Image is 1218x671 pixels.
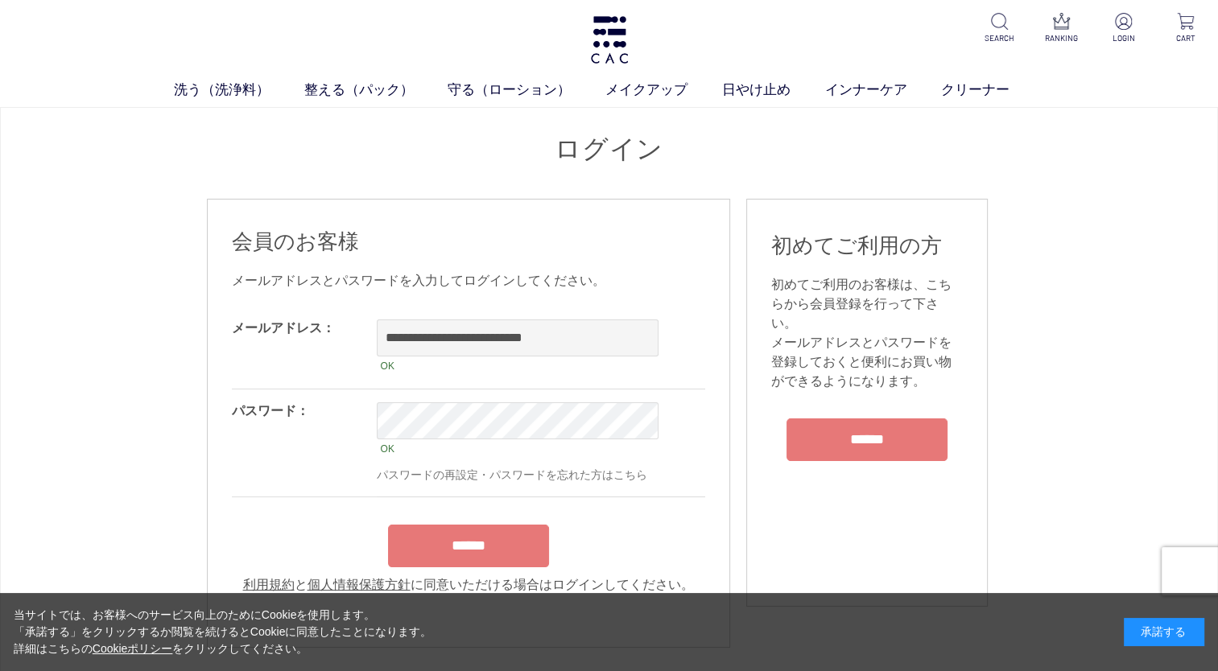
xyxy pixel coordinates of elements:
[941,80,1044,101] a: クリーナー
[771,275,963,391] div: 初めてご利用のお客様は、こちらから会員登録を行って下さい。 メールアドレスとパスワードを登録しておくと便利にお買い物ができるようになります。
[1104,13,1143,44] a: LOGIN
[1124,618,1204,646] div: 承諾する
[174,80,304,101] a: 洗う（洗浄料）
[771,233,942,257] span: 初めてご利用の方
[377,439,659,459] div: OK
[1166,13,1205,44] a: CART
[1042,32,1081,44] p: RANKING
[232,321,335,335] label: メールアドレス：
[605,80,722,101] a: メイクアップ
[980,13,1019,44] a: SEARCH
[308,578,411,591] a: 個人情報保護方針
[980,32,1019,44] p: SEARCH
[448,80,605,101] a: 守る（ローション）
[14,607,432,657] div: 当サイトでは、お客様へのサービス向上のためにCookieを使用します。 「承諾する」をクリックするか閲覧を続けるとCookieに同意したことになります。 詳細はこちらの をクリックしてください。
[207,132,1012,167] h1: ログイン
[825,80,942,101] a: インナーケア
[232,575,705,595] div: と に同意いただける場合はログインしてください。
[588,16,630,64] img: logo
[243,578,295,591] a: 利用規約
[232,271,705,290] div: メールアドレスとパスワードを入力してログインしてください。
[93,642,173,655] a: Cookieポリシー
[722,80,825,101] a: 日やけ止め
[304,80,448,101] a: 整える（パック）
[232,404,309,418] label: パスワード：
[1042,13,1081,44] a: RANKING
[377,356,659,376] div: OK
[377,468,647,481] a: パスワードの再設定・パスワードを忘れた方はこちら
[1166,32,1205,44] p: CART
[1104,32,1143,44] p: LOGIN
[232,229,359,253] span: 会員のお客様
